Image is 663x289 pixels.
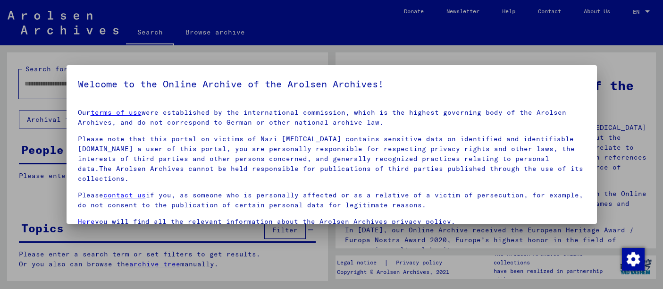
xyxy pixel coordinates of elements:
[91,108,142,117] a: terms of use
[103,191,146,199] a: contact us
[78,76,586,92] h5: Welcome to the Online Archive of the Arolsen Archives!
[622,248,645,271] img: Change consent
[78,134,586,184] p: Please note that this portal on victims of Nazi [MEDICAL_DATA] contains sensitive data on identif...
[78,108,586,127] p: Our were established by the international commission, which is the highest governing body of the ...
[78,190,586,210] p: Please if you, as someone who is personally affected or as a relative of a victim of persecution,...
[78,217,586,227] p: you will find all the relevant information about the Arolsen Archives privacy policy.
[78,217,95,226] a: Here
